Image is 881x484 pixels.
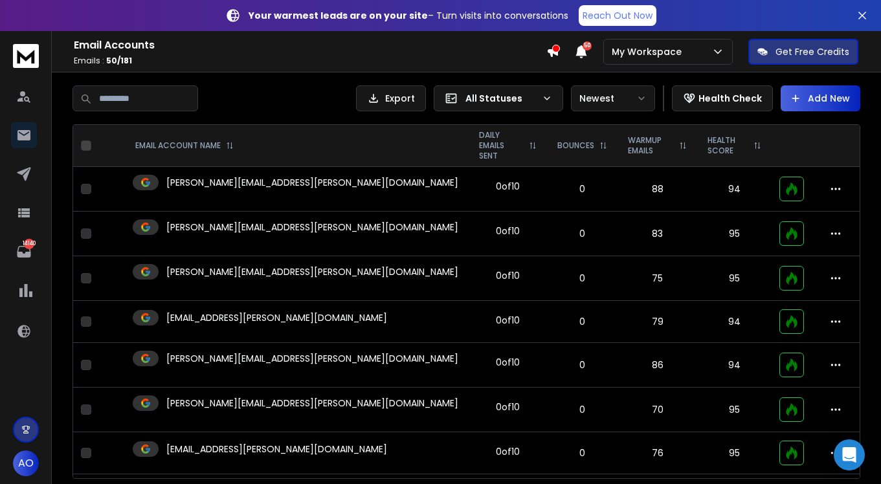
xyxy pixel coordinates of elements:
p: 0 [555,315,610,328]
td: 94 [697,301,772,343]
div: 0 of 10 [496,401,520,413]
p: 14140 [24,239,34,249]
button: Add New [781,85,860,111]
div: 0 of 10 [496,269,520,282]
p: All Statuses [465,92,537,105]
p: [PERSON_NAME][EMAIL_ADDRESS][PERSON_NAME][DOMAIN_NAME] [166,221,458,234]
span: 50 [583,41,592,50]
td: 76 [618,432,697,474]
a: Reach Out Now [579,5,656,26]
p: Emails : [74,56,546,66]
h1: Email Accounts [74,38,546,53]
a: 14140 [11,239,37,265]
div: 0 of 10 [496,225,520,237]
div: Open Intercom Messenger [834,439,865,470]
p: Health Check [698,92,762,105]
p: [PERSON_NAME][EMAIL_ADDRESS][PERSON_NAME][DOMAIN_NAME] [166,397,458,410]
p: 0 [555,227,610,240]
div: EMAIL ACCOUNT NAME [135,140,234,151]
p: [PERSON_NAME][EMAIL_ADDRESS][PERSON_NAME][DOMAIN_NAME] [166,265,458,278]
span: 50 / 181 [106,55,132,66]
button: AO [13,450,39,476]
button: Health Check [672,85,773,111]
td: 70 [618,388,697,432]
td: 94 [697,167,772,212]
td: 83 [618,212,697,256]
strong: Your warmest leads are on your site [249,9,428,22]
p: HEALTH SCORE [708,135,748,156]
p: [PERSON_NAME][EMAIL_ADDRESS][PERSON_NAME][DOMAIN_NAME] [166,352,458,365]
button: Export [356,85,426,111]
p: [PERSON_NAME][EMAIL_ADDRESS][PERSON_NAME][DOMAIN_NAME] [166,176,458,189]
td: 86 [618,343,697,388]
p: – Turn visits into conversations [249,9,568,22]
td: 79 [618,301,697,343]
div: 0 of 10 [496,445,520,458]
p: 0 [555,446,610,459]
p: WARMUP EMAILS [628,135,674,156]
p: 0 [555,358,610,371]
button: Get Free Credits [748,39,858,65]
td: 94 [697,343,772,388]
p: My Workspace [612,45,687,58]
div: 0 of 10 [496,356,520,369]
p: 0 [555,182,610,195]
td: 88 [618,167,697,212]
td: 75 [618,256,697,301]
p: Reach Out Now [583,9,652,22]
div: 0 of 10 [496,180,520,193]
div: 0 of 10 [496,314,520,327]
p: [EMAIL_ADDRESS][PERSON_NAME][DOMAIN_NAME] [166,443,387,456]
img: logo [13,44,39,68]
p: BOUNCES [557,140,594,151]
p: [EMAIL_ADDRESS][PERSON_NAME][DOMAIN_NAME] [166,311,387,324]
td: 95 [697,432,772,474]
p: Get Free Credits [775,45,849,58]
p: DAILY EMAILS SENT [479,130,524,161]
button: Newest [571,85,655,111]
p: 0 [555,272,610,285]
td: 95 [697,212,772,256]
td: 95 [697,388,772,432]
p: 0 [555,403,610,416]
td: 95 [697,256,772,301]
